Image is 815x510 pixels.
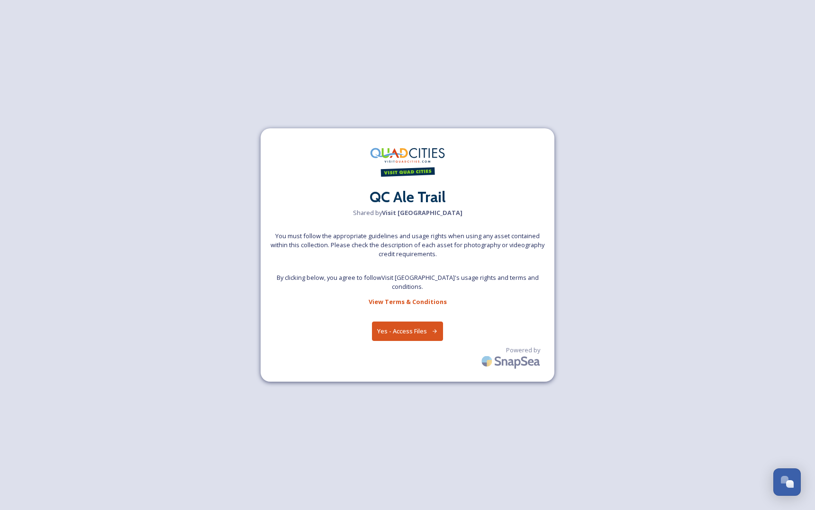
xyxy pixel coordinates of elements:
[360,138,455,186] img: QCCVB_VISIT_horiz_logo_4c_tagline_122019.svg
[372,322,443,341] button: Yes - Access Files
[369,296,447,307] a: View Terms & Conditions
[479,350,545,372] img: SnapSea Logo
[270,273,545,291] span: By clicking below, you agree to follow Visit [GEOGRAPHIC_DATA] 's usage rights and terms and cond...
[370,186,446,208] h2: QC Ale Trail
[773,468,801,496] button: Open Chat
[353,208,462,217] span: Shared by
[506,346,540,355] span: Powered by
[369,297,447,306] strong: View Terms & Conditions
[382,208,462,217] strong: Visit [GEOGRAPHIC_DATA]
[270,232,545,259] span: You must follow the appropriate guidelines and usage rights when using any asset contained within...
